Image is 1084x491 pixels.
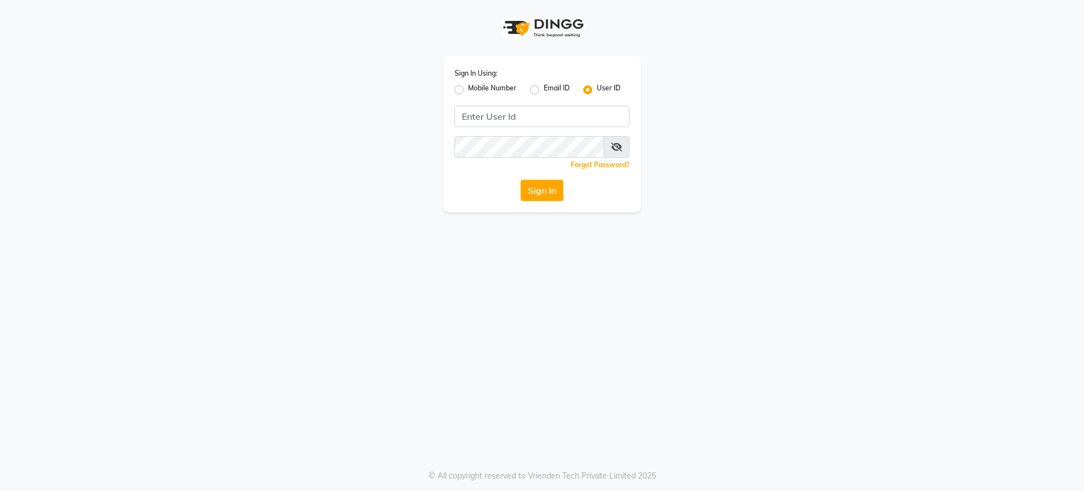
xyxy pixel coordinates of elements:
[497,11,587,45] img: logo1.svg
[468,83,517,97] label: Mobile Number
[454,106,630,127] input: Username
[454,68,497,79] label: Sign In Using:
[597,83,620,97] label: User ID
[521,180,563,201] button: Sign In
[544,83,570,97] label: Email ID
[571,160,630,169] a: Forgot Password?
[454,136,604,158] input: Username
